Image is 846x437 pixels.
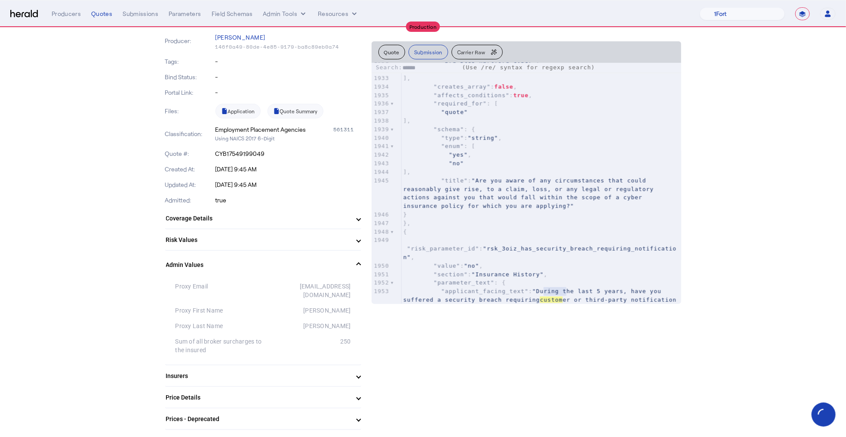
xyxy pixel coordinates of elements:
div: 1936 [372,99,391,108]
div: 1952 [372,279,391,287]
span: "quote" [441,109,468,115]
span: "creates_array" [434,84,490,90]
input: Search: [403,64,458,72]
span: : [ [403,100,498,107]
p: Files: [165,107,214,115]
div: Field Schemas [212,9,253,18]
span: ], [403,169,411,175]
span: "During the last 5 years, have you suffered a security breach requiring [403,288,665,303]
p: [DATE] 9:45 AM [215,180,361,189]
span: "no" [449,160,464,167]
span: "affects_conditions" [434,92,510,99]
span: : , [403,288,680,312]
span: : [403,177,658,209]
p: 146f0a49-80de-4e85-9179-ba8c89eb0a74 [215,43,361,50]
div: Proxy Last Name [175,322,263,330]
p: Classification: [165,130,214,138]
span: "schema" [434,126,464,133]
div: 1937 [372,108,391,117]
p: Quote #: [165,149,214,158]
p: Updated At: [165,180,214,189]
span: "Are you aware of any circumstances that could reasonably give rise, to a claim, loss, or any leg... [403,177,658,209]
span: }, [403,220,411,226]
button: internal dropdown menu [263,9,308,18]
span: "yes" [449,152,468,158]
div: 561311 [334,125,361,134]
span: } [403,211,407,218]
span: "applicant_facing_text" [441,288,529,294]
mat-expansion-panel-header: Prices - Deprecated [165,409,361,429]
p: Created At: [165,165,214,174]
span: : { [403,126,476,133]
button: Submission [409,45,448,59]
div: 1942 [372,151,391,159]
p: true [215,196,361,205]
span: "value" [434,263,460,269]
label: Search: [376,64,458,71]
span: : , [403,263,483,269]
div: 1944 [372,168,391,177]
span: "type" [441,135,464,141]
div: 1950 [372,262,391,270]
mat-expansion-panel-header: Price Details [165,387,361,408]
p: [PERSON_NAME] [215,31,361,43]
p: Tags: [165,57,214,66]
div: Quotes [91,9,112,18]
span: "section" [434,271,468,278]
span: : { [403,279,506,286]
div: 1946 [372,211,391,219]
div: 1935 [372,91,391,100]
span: "no" [464,263,479,269]
p: Portal Link: [165,88,214,97]
mat-panel-title: Prices - Deprecated [166,415,350,424]
button: Quote [378,45,406,59]
div: 1934 [372,83,391,91]
span: ], [403,75,411,81]
span: : , [403,84,517,90]
p: - [215,88,361,97]
img: Herald Logo [10,10,38,18]
div: 1938 [372,117,391,125]
mat-panel-title: Coverage Details [166,214,350,223]
div: 1939 [372,125,391,134]
div: 1940 [372,134,391,143]
p: - [215,73,361,81]
span: ], [403,118,411,124]
div: Admin Values [165,279,361,365]
span: (Use /re/ syntax for regexp search) [462,64,595,71]
div: Producers [52,9,81,18]
div: 1951 [372,270,391,279]
span: "required_for" [434,100,487,107]
mat-expansion-panel-header: Coverage Details [165,208,361,229]
p: Using NAICS 2017 6-Digit [215,134,361,143]
div: [PERSON_NAME] [263,322,351,330]
span: true [514,92,529,99]
span: "Insurance History" [471,271,544,278]
p: Producer: [165,37,214,45]
mat-panel-title: Admin Values [166,260,350,270]
p: - [215,57,361,66]
span: "parameter_text" [434,279,494,286]
div: Proxy First Name [175,306,263,315]
div: 1948 [372,228,391,236]
span: , [403,152,472,158]
div: Production [406,22,440,32]
div: 1943 [372,159,391,168]
a: Quote Summary [268,104,323,118]
div: Parameters [169,9,201,18]
button: Resources dropdown menu [318,9,359,18]
a: Application [215,104,261,118]
div: 1947 [372,219,391,228]
mat-panel-title: Insurers [166,372,350,381]
div: Submissions [123,9,158,18]
p: [DATE] 9:45 AM [215,165,361,174]
div: Employment Placement Agencies [215,125,306,134]
div: 1933 [372,74,391,83]
span: { [403,229,407,235]
span: "string" [468,135,498,141]
div: 250 [263,337,351,354]
p: CYB17549199049 [215,149,361,158]
span: Carrier Raw [457,50,485,55]
mat-expansion-panel-header: Risk Values [165,229,361,250]
div: Proxy Email [175,282,263,299]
